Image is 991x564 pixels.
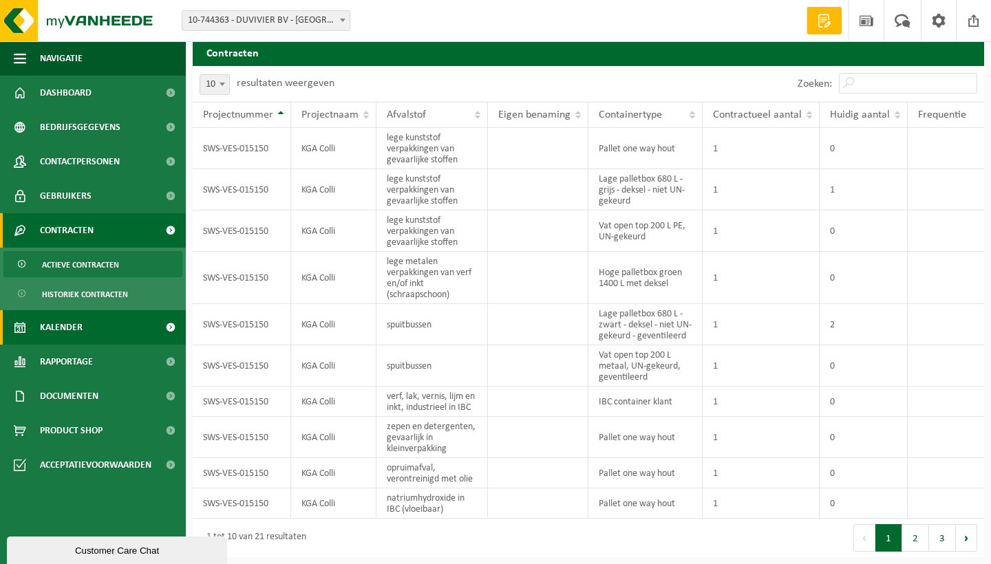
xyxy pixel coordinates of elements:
[820,488,908,519] td: 0
[798,78,832,89] label: Zoeken:
[40,448,151,482] span: Acceptatievoorwaarden
[703,417,820,458] td: 1
[291,488,376,519] td: KGA Colli
[291,417,376,458] td: KGA Colli
[193,39,984,65] h2: Contracten
[376,210,488,252] td: lege kunststof verpakkingen van gevaarlijke stoffen
[703,252,820,304] td: 1
[588,387,703,417] td: IBC container klant
[376,488,488,519] td: natriumhydroxide in IBC (vloeibaar)
[291,210,376,252] td: KGA Colli
[853,524,875,552] button: Previous
[703,210,820,252] td: 1
[376,345,488,387] td: spuitbussen
[40,179,92,213] span: Gebruikers
[193,210,291,252] td: SWS-VES-015150
[200,75,229,94] span: 10
[820,252,908,304] td: 0
[40,41,83,76] span: Navigatie
[291,304,376,345] td: KGA Colli
[902,524,929,552] button: 2
[193,252,291,304] td: SWS-VES-015150
[588,458,703,488] td: Pallet one way hout
[3,251,182,277] a: Actieve contracten
[193,169,291,210] td: SWS-VES-015150
[918,109,966,120] span: Frequentie
[703,169,820,210] td: 1
[703,304,820,345] td: 1
[40,76,92,110] span: Dashboard
[200,74,230,95] span: 10
[929,524,956,552] button: 3
[376,387,488,417] td: verf, lak, vernis, lijm en inkt, industrieel in IBC
[703,128,820,169] td: 1
[40,213,94,248] span: Contracten
[291,345,376,387] td: KGA Colli
[703,458,820,488] td: 1
[193,458,291,488] td: SWS-VES-015150
[200,525,306,550] div: 1 tot 10 van 21 resultaten
[40,310,83,345] span: Kalender
[588,345,703,387] td: Vat open top 200 L metaal, UN-gekeurd, geventileerd
[376,458,488,488] td: opruimafval, verontreinigd met olie
[588,169,703,210] td: Lage palletbox 680 L - grijs - deksel - niet UN-gekeurd
[237,78,334,89] label: resultaten weergeven
[875,524,902,552] button: 1
[40,345,93,379] span: Rapportage
[291,128,376,169] td: KGA Colli
[193,304,291,345] td: SWS-VES-015150
[193,488,291,519] td: SWS-VES-015150
[291,169,376,210] td: KGA Colli
[387,109,426,120] span: Afvalstof
[820,210,908,252] td: 0
[820,387,908,417] td: 0
[40,379,98,413] span: Documenten
[40,110,120,144] span: Bedrijfsgegevens
[588,417,703,458] td: Pallet one way hout
[193,387,291,417] td: SWS-VES-015150
[42,252,119,278] span: Actieve contracten
[713,109,802,120] span: Contractueel aantal
[820,169,908,210] td: 1
[820,458,908,488] td: 0
[588,488,703,519] td: Pallet one way hout
[703,345,820,387] td: 1
[820,128,908,169] td: 0
[40,413,103,448] span: Product Shop
[3,281,182,307] a: Historiek contracten
[376,417,488,458] td: zepen en detergenten, gevaarlijk in kleinverpakking
[193,128,291,169] td: SWS-VES-015150
[703,488,820,519] td: 1
[376,252,488,304] td: lege metalen verpakkingen van verf en/of inkt (schraapschoon)
[588,252,703,304] td: Hoge palletbox groen 1400 L met deksel
[830,109,890,120] span: Huidig aantal
[182,11,350,30] span: 10-744363 - DUVIVIER BV - BRUGGE
[291,458,376,488] td: KGA Colli
[193,417,291,458] td: SWS-VES-015150
[703,387,820,417] td: 1
[498,109,571,120] span: Eigen benaming
[820,304,908,345] td: 2
[376,304,488,345] td: spuitbussen
[291,387,376,417] td: KGA Colli
[956,524,977,552] button: Next
[42,281,128,307] span: Historiek contracten
[291,252,376,304] td: KGA Colli
[182,10,350,31] span: 10-744363 - DUVIVIER BV - BRUGGE
[376,128,488,169] td: lege kunststof verpakkingen van gevaarlijke stoffen
[193,345,291,387] td: SWS-VES-015150
[599,109,662,120] span: Containertype
[40,144,120,179] span: Contactpersonen
[7,534,230,564] iframe: chat widget
[203,109,273,120] span: Projectnummer
[588,304,703,345] td: Lage palletbox 680 L - zwart - deksel - niet UN-gekeurd - geventileerd
[301,109,359,120] span: Projectnaam
[588,210,703,252] td: Vat open top 200 L PE, UN-gekeurd
[376,169,488,210] td: lege kunststof verpakkingen van gevaarlijke stoffen
[820,345,908,387] td: 0
[588,128,703,169] td: Pallet one way hout
[820,417,908,458] td: 0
